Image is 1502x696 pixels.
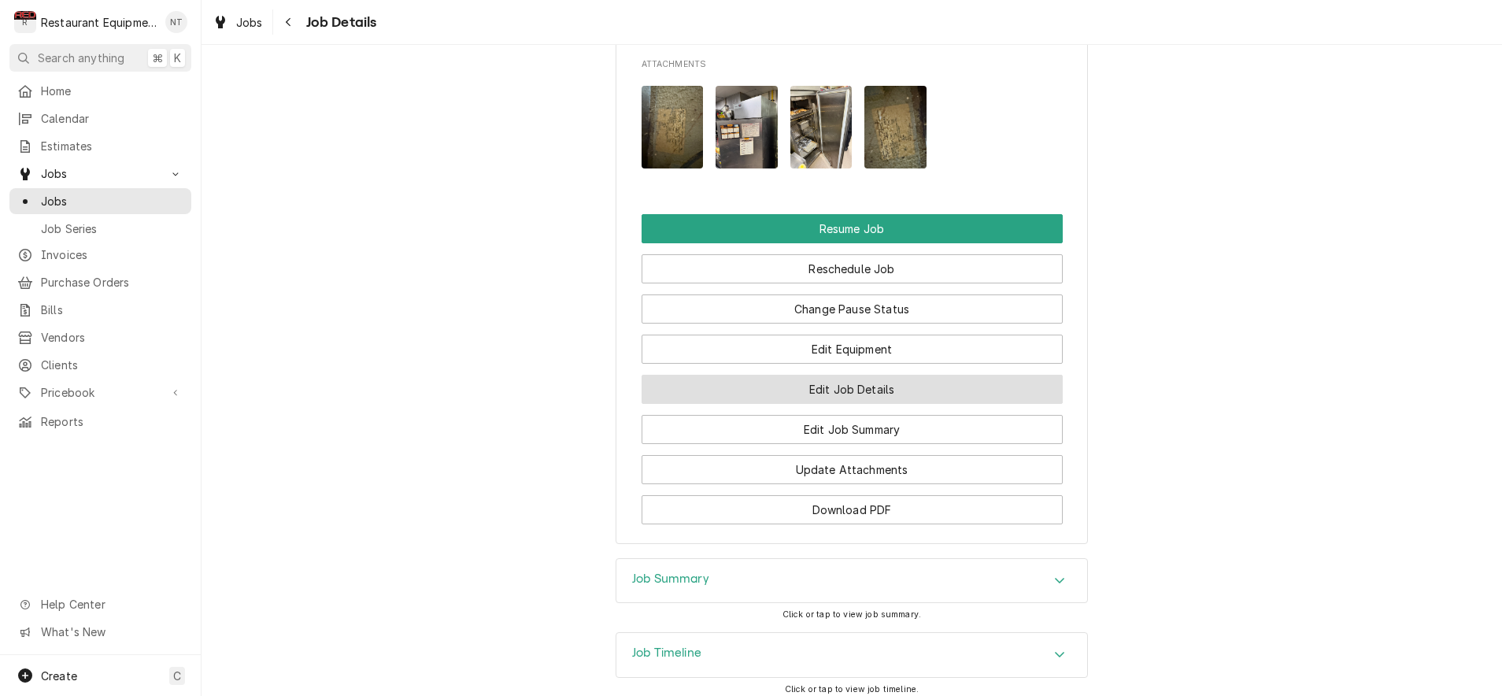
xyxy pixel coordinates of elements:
[642,364,1063,404] div: Button Group Row
[41,138,183,154] span: Estimates
[642,214,1063,243] div: Button Group Row
[616,559,1087,603] div: Accordion Header
[9,297,191,323] a: Bills
[9,133,191,159] a: Estimates
[642,86,704,168] img: mZNFljKQRpCz8byHINDC
[642,444,1063,484] div: Button Group Row
[642,495,1063,524] button: Download PDF
[41,165,160,182] span: Jobs
[642,375,1063,404] button: Edit Job Details
[41,669,77,683] span: Create
[41,413,183,430] span: Reports
[642,484,1063,524] div: Button Group Row
[9,324,191,350] a: Vendors
[642,324,1063,364] div: Button Group Row
[173,668,181,684] span: C
[9,591,191,617] a: Go to Help Center
[41,220,183,237] span: Job Series
[9,216,191,242] a: Job Series
[790,86,853,168] img: QkPPfHWATiWRt0cLJkwQ
[41,596,182,613] span: Help Center
[9,44,191,72] button: Search anything⌘K
[14,11,36,33] div: R
[642,404,1063,444] div: Button Group Row
[9,242,191,268] a: Invoices
[206,9,269,35] a: Jobs
[642,335,1063,364] button: Edit Equipment
[41,246,183,263] span: Invoices
[41,14,157,31] div: Restaurant Equipment Diagnostics
[41,329,183,346] span: Vendors
[9,106,191,131] a: Calendar
[9,161,191,187] a: Go to Jobs
[302,12,377,33] span: Job Details
[616,633,1087,677] div: Accordion Header
[616,558,1088,604] div: Job Summary
[38,50,124,66] span: Search anything
[152,50,163,66] span: ⌘
[9,352,191,378] a: Clients
[642,214,1063,524] div: Button Group
[41,384,160,401] span: Pricebook
[236,14,263,31] span: Jobs
[165,11,187,33] div: NT
[642,214,1063,243] button: Resume Job
[642,58,1063,181] div: Attachments
[41,357,183,373] span: Clients
[41,624,182,640] span: What's New
[14,11,36,33] div: Restaurant Equipment Diagnostics's Avatar
[642,415,1063,444] button: Edit Job Summary
[276,9,302,35] button: Navigate back
[642,254,1063,283] button: Reschedule Job
[782,609,921,620] span: Click or tap to view job summary.
[642,243,1063,283] div: Button Group Row
[41,302,183,318] span: Bills
[41,193,183,209] span: Jobs
[9,269,191,295] a: Purchase Orders
[616,559,1087,603] button: Accordion Details Expand Trigger
[616,632,1088,678] div: Job Timeline
[9,188,191,214] a: Jobs
[642,294,1063,324] button: Change Pause Status
[632,646,701,661] h3: Job Timeline
[174,50,181,66] span: K
[41,274,183,291] span: Purchase Orders
[864,86,927,168] img: n93r7BoVSHmbM45up4X6
[9,619,191,645] a: Go to What's New
[165,11,187,33] div: Nick Tussey's Avatar
[642,455,1063,484] button: Update Attachments
[632,572,709,587] h3: Job Summary
[642,73,1063,181] span: Attachments
[9,78,191,104] a: Home
[41,110,183,127] span: Calendar
[9,379,191,405] a: Go to Pricebook
[785,684,919,694] span: Click or tap to view job timeline.
[9,409,191,435] a: Reports
[642,283,1063,324] div: Button Group Row
[616,633,1087,677] button: Accordion Details Expand Trigger
[642,58,1063,71] span: Attachments
[41,83,183,99] span: Home
[716,86,778,168] img: FXgOvKEpTLylpFHNlKIp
